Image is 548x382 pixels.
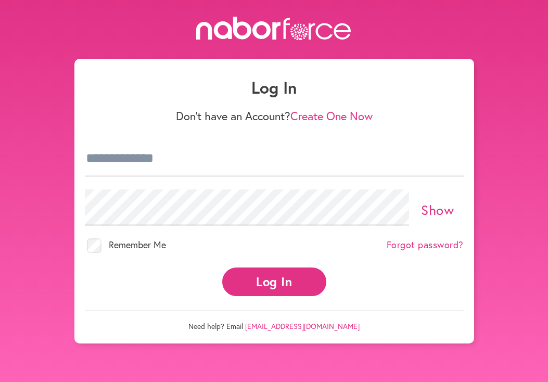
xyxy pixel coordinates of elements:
a: Show [421,201,454,219]
p: Don't have an Account? [85,109,464,123]
span: Remember Me [109,238,166,251]
a: [EMAIL_ADDRESS][DOMAIN_NAME] [245,321,360,331]
h1: Log In [85,78,464,97]
p: Need help? Email [85,310,464,331]
a: Forgot password? [387,239,464,251]
button: Log In [222,268,326,296]
a: Create One Now [290,108,373,123]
